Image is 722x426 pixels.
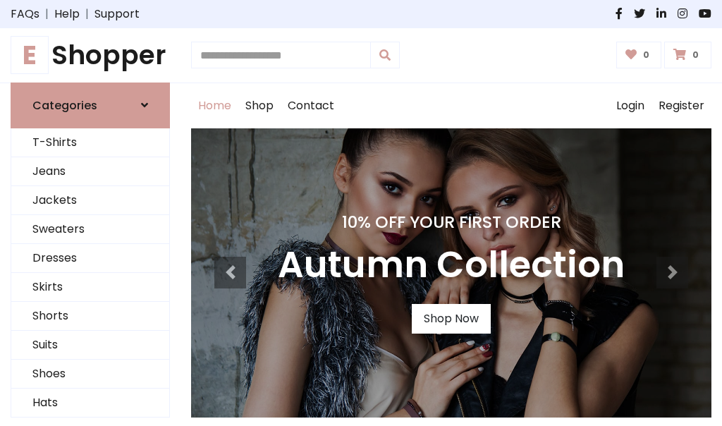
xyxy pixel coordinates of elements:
[616,42,662,68] a: 0
[80,6,94,23] span: |
[11,83,170,128] a: Categories
[11,186,169,215] a: Jackets
[11,215,169,244] a: Sweaters
[689,49,702,61] span: 0
[278,243,625,287] h3: Autumn Collection
[54,6,80,23] a: Help
[609,83,651,128] a: Login
[11,331,169,360] a: Suits
[191,83,238,128] a: Home
[11,157,169,186] a: Jeans
[94,6,140,23] a: Support
[11,6,39,23] a: FAQs
[11,389,169,418] a: Hats
[238,83,281,128] a: Shop
[11,360,169,389] a: Shoes
[11,39,170,71] h1: Shopper
[11,128,169,157] a: T-Shirts
[278,212,625,232] h4: 10% Off Your First Order
[412,304,491,334] a: Shop Now
[11,273,169,302] a: Skirts
[651,83,711,128] a: Register
[664,42,711,68] a: 0
[281,83,341,128] a: Contact
[11,244,169,273] a: Dresses
[32,99,97,112] h6: Categories
[39,6,54,23] span: |
[11,39,170,71] a: EShopper
[11,302,169,331] a: Shorts
[11,36,49,74] span: E
[640,49,653,61] span: 0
